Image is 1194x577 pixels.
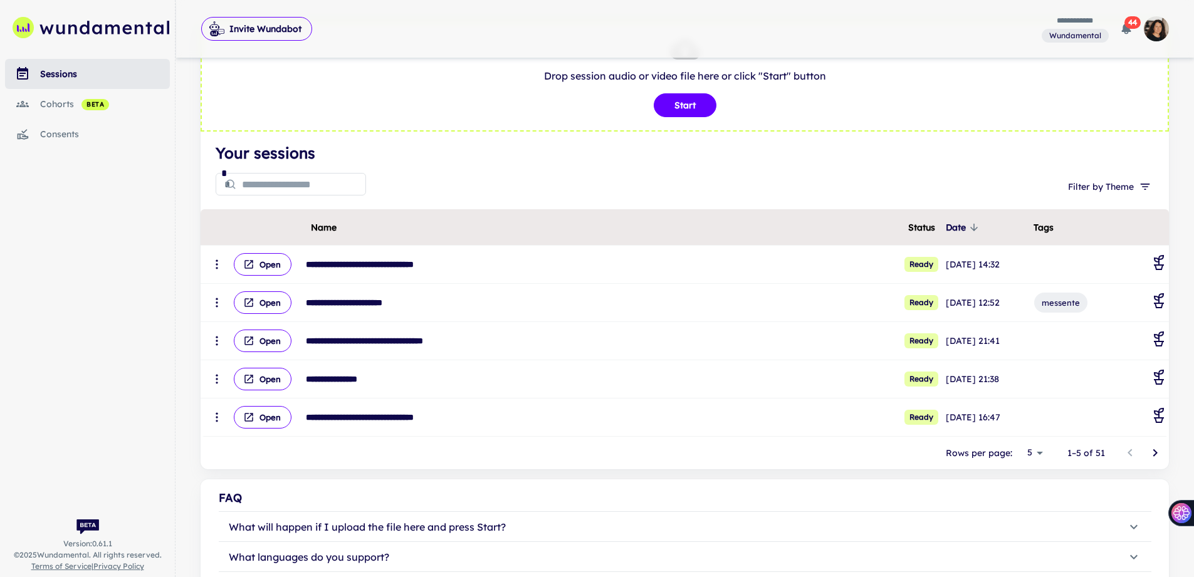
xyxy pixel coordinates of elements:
[1151,408,1166,427] div: Coaching
[5,89,170,119] a: cohorts beta
[229,519,506,534] p: What will happen if I upload the file here and press Start?
[943,398,1031,437] td: [DATE] 16:47
[1044,30,1106,41] span: Wundamental
[219,542,1151,572] button: What languages do you support?
[14,549,162,561] span: © 2025 Wundamental. All rights reserved.
[1151,293,1166,312] div: Coaching
[234,330,291,352] button: Open
[946,220,982,235] span: Date
[40,127,170,141] div: consents
[654,93,716,117] button: Start
[214,68,1155,83] p: Drop session audio or video file here or click "Start" button
[1143,440,1168,465] button: Go to next page
[31,561,92,571] a: Terms of Service
[201,16,312,41] span: Invite Wundabot to record a meeting
[93,561,144,571] a: Privacy Policy
[1042,28,1109,43] span: You are a member of this workspace. Contact your workspace owner for assistance.
[1151,331,1166,350] div: Coaching
[1151,255,1166,274] div: Coaching
[234,406,291,429] button: Open
[81,100,109,110] span: beta
[904,333,938,348] span: Ready
[1124,16,1141,29] span: 44
[1063,175,1154,198] button: Filter by Theme
[904,257,938,272] span: Ready
[219,512,1151,542] button: What will happen if I upload the file here and press Start?
[63,538,112,549] span: Version: 0.61.1
[216,142,1154,164] h4: Your sessions
[1151,370,1166,388] div: Coaching
[311,220,337,235] span: Name
[943,284,1031,322] td: [DATE] 12:52
[201,17,312,41] button: Invite Wundabot
[5,59,170,89] a: sessions
[234,253,291,276] button: Open
[943,360,1031,398] td: [DATE] 21:38
[31,561,144,572] span: |
[904,295,938,310] span: Ready
[234,368,291,390] button: Open
[1114,16,1139,41] button: 44
[943,246,1031,284] td: [DATE] 14:32
[943,322,1031,360] td: [DATE] 21:41
[201,209,1169,437] div: scrollable content
[219,489,1151,507] div: FAQ
[908,220,935,235] span: Status
[904,410,938,425] span: Ready
[234,291,291,314] button: Open
[1017,444,1047,462] div: 5
[40,67,170,81] div: sessions
[229,549,389,564] p: What languages do you support?
[5,119,170,149] a: consents
[1034,296,1087,309] span: messente
[1144,16,1169,41] img: photoURL
[946,446,1012,460] p: Rows per page:
[904,372,938,387] span: Ready
[40,97,170,111] div: cohorts
[1034,220,1054,235] span: Tags
[1067,446,1105,460] p: 1–5 of 51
